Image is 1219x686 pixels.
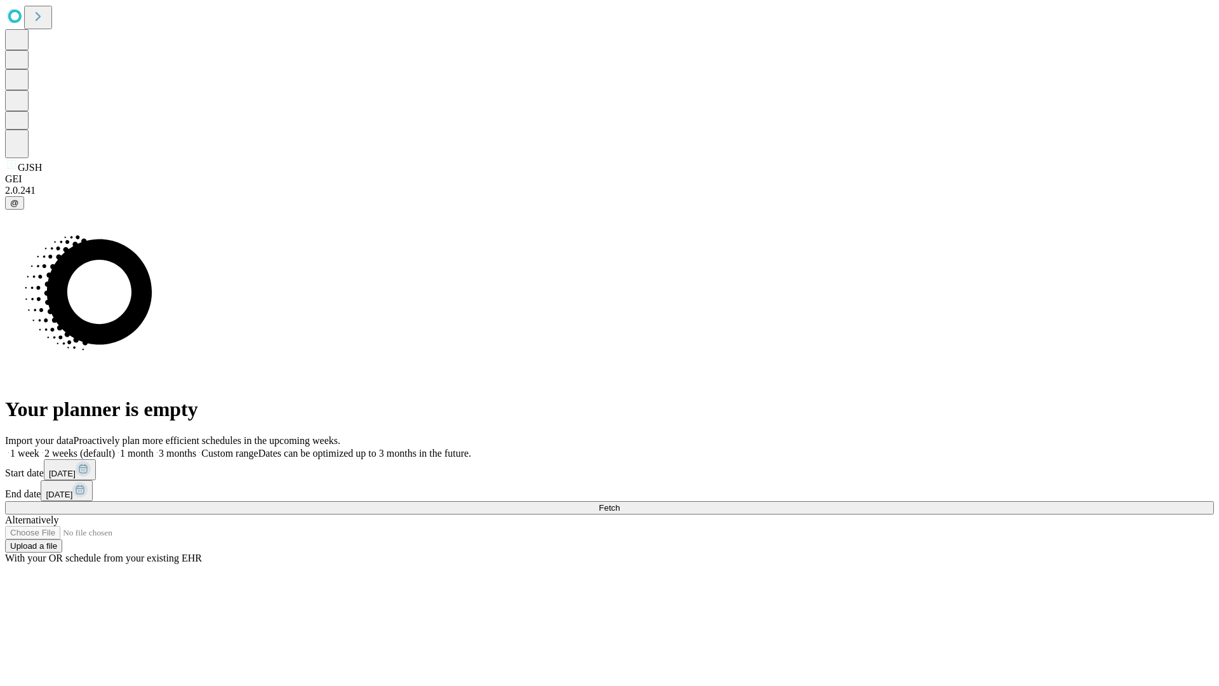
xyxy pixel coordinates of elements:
button: @ [5,196,24,210]
span: 2 weeks (default) [44,448,115,459]
span: Alternatively [5,514,58,525]
span: Proactively plan more efficient schedules in the upcoming weeks. [74,435,340,446]
div: Start date [5,459,1214,480]
div: GEI [5,173,1214,185]
span: 3 months [159,448,196,459]
h1: Your planner is empty [5,398,1214,421]
button: Upload a file [5,539,62,553]
span: 1 week [10,448,39,459]
span: [DATE] [46,490,72,499]
div: End date [5,480,1214,501]
span: Custom range [201,448,258,459]
span: @ [10,198,19,208]
span: Dates can be optimized up to 3 months in the future. [258,448,471,459]
button: [DATE] [41,480,93,501]
button: [DATE] [44,459,96,480]
span: Fetch [599,503,620,513]
button: Fetch [5,501,1214,514]
span: [DATE] [49,469,76,478]
span: Import your data [5,435,74,446]
span: GJSH [18,162,42,173]
span: With your OR schedule from your existing EHR [5,553,202,563]
span: 1 month [120,448,154,459]
div: 2.0.241 [5,185,1214,196]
